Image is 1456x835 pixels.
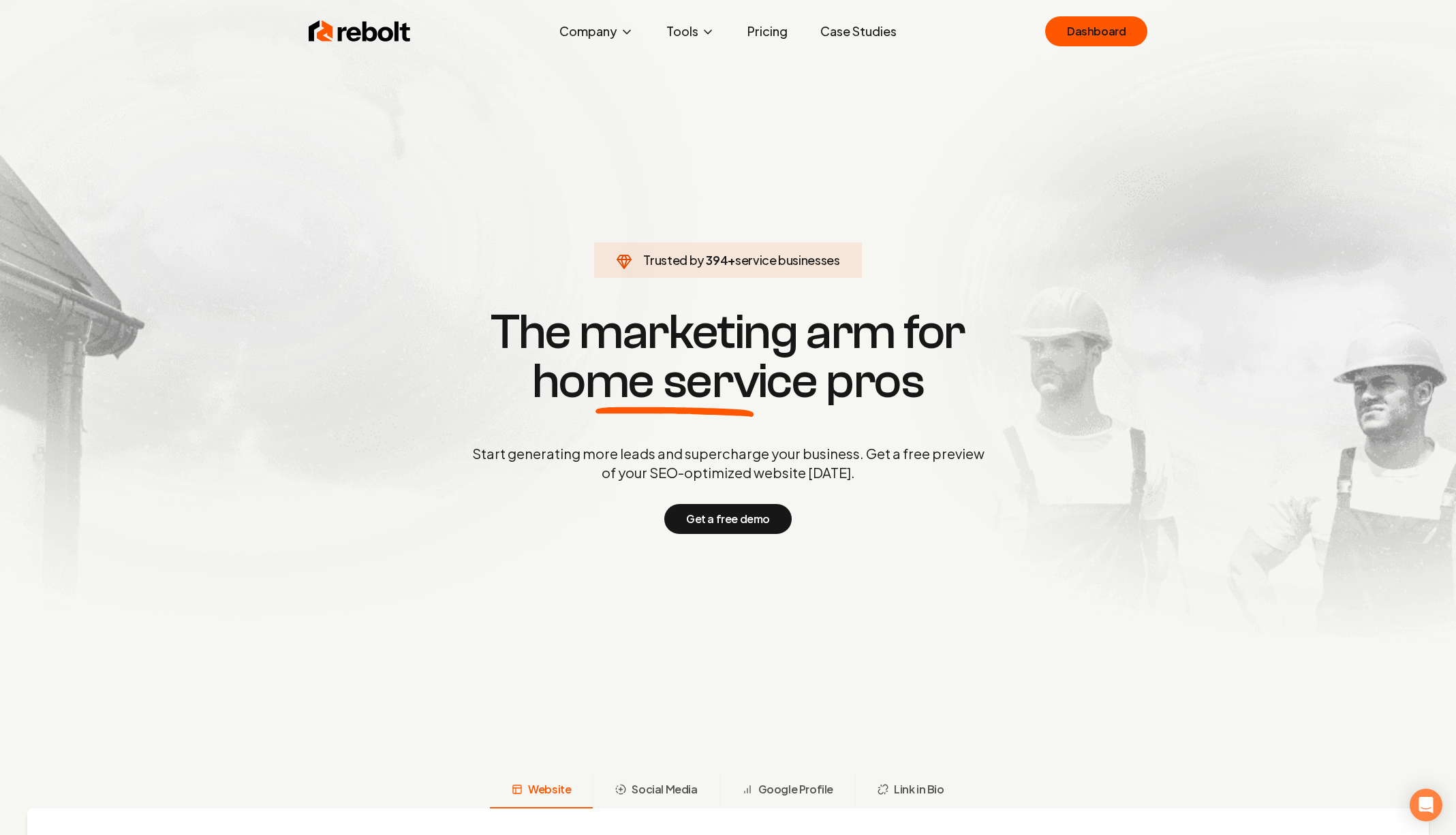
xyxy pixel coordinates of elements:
span: Social Media [632,781,697,798]
span: + [728,252,735,268]
a: Pricing [737,18,799,45]
button: Link in Bio [855,773,966,808]
p: Start generating more leads and supercharge your business. Get a free preview of your SEO-optimiz... [469,444,987,482]
span: Website [528,781,571,798]
button: Tools [655,18,726,45]
div: Open Intercom Messenger [1410,789,1442,821]
button: Website [490,773,593,808]
a: Case Studies [809,18,908,45]
button: Social Media [593,773,719,808]
button: Get a free demo [664,504,792,534]
a: Dashboard [1045,16,1147,46]
img: Rebolt Logo [309,18,411,45]
span: Trusted by [643,252,704,268]
button: Company [548,18,645,45]
button: Google Profile [719,773,855,808]
span: home service [532,357,818,406]
span: service businesses [735,252,840,268]
span: Link in Bio [894,781,944,798]
span: Google Profile [758,781,833,798]
span: 394 [706,251,728,270]
h1: The marketing arm for pros [401,308,1055,406]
